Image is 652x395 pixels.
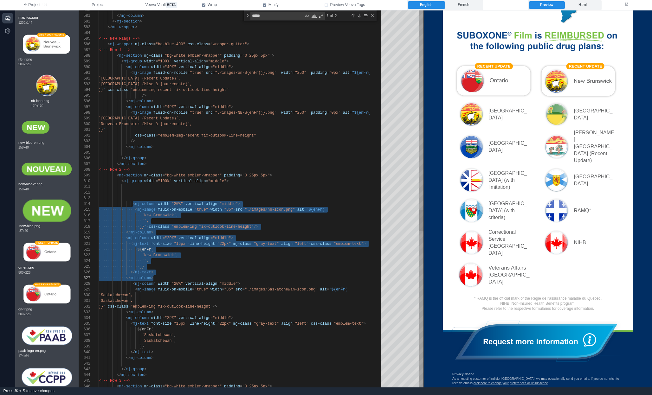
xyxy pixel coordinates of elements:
[79,213,90,218] div: 616
[297,207,304,212] span: alt
[174,59,206,64] span: vertical-align
[79,218,90,224] div: 617
[165,236,176,240] span: "29%"
[19,223,74,229] span: new-blob.png
[79,167,90,173] div: 608
[79,230,90,235] div: 619
[79,110,90,116] div: 598
[50,371,124,374] a: click here to change your preferences or unsubscribe
[110,42,133,47] span: mj-wrapper
[79,207,90,213] div: 615
[79,190,90,195] div: 612
[79,30,90,36] div: 584
[135,202,156,206] span: mj-column
[351,13,356,18] div: Previous Match (⇧Enter)
[213,65,231,69] span: "middle"
[79,99,90,104] div: 596
[208,2,217,8] span: Wrap
[158,207,192,212] span: fluid-on-mobile
[79,178,90,184] div: 610
[79,93,90,99] div: 595
[99,225,140,229] span: ··················
[79,173,90,178] div: 609
[117,19,140,24] span: mj-section
[242,54,270,58] span: "0 25px 5px"
[254,225,258,229] span: />
[163,65,165,69] span: =
[240,173,242,178] span: =
[31,104,43,108] span: 170 x 170
[178,65,210,69] span: vertical-align
[79,138,90,144] div: 603
[169,82,192,86] span: récente)`,
[34,219,61,245] img: Correctional Service Canada
[293,71,295,75] span: =
[199,225,254,229] span: fix-outlook-line-height"
[18,57,75,62] span: nb-fr.png
[233,207,236,212] span: ·
[79,53,90,59] div: 588
[156,179,158,183] span: =
[140,225,144,229] span: )}
[304,13,310,19] div: Match Case (⌥⌘C)
[149,236,151,240] span: ·
[329,71,340,75] span: "0px"
[171,202,183,206] span: "20%"
[119,187,146,213] img: RAMQ*
[318,13,324,19] div: Use Regular Expression (⌥⌘R)
[151,65,163,69] span: width
[131,111,133,115] span: <
[133,202,135,206] span: <
[151,145,153,149] span: >
[370,13,375,18] div: Close (Escape)
[270,173,272,178] span: >
[293,111,295,115] span: =
[408,1,445,9] label: English
[121,156,126,161] span: </
[144,54,163,58] span: mj-class
[79,19,90,24] div: 582
[192,207,194,212] span: =
[142,93,146,98] span: />
[329,111,340,115] span: "0px"
[144,173,163,178] span: mj-class
[79,144,90,150] div: 604
[169,122,192,126] span: récente)`,
[231,105,233,109] span: >
[151,230,153,235] span: >
[226,59,229,64] span: >
[121,179,124,183] span: <
[190,111,203,115] span: "true"
[144,225,146,229] span: "
[156,133,158,138] span: =
[343,111,350,115] span: alt
[156,207,158,212] span: ·
[206,71,213,75] span: src
[281,111,293,115] span: width
[281,71,293,75] span: width
[295,207,297,212] span: ·
[79,195,90,201] div: 613
[99,88,103,92] span: )}
[25,17,203,42] img: SUBOXONE® Film is REIMBURSED on the following public drug plans:
[18,187,29,192] span: 158 x 40
[206,179,208,183] span: =
[529,1,565,9] label: Preview
[150,197,192,204] div: RAMQ*
[119,90,146,117] img: Saskatchewan
[135,133,156,138] span: css-class
[65,159,106,180] div: [GEOGRAPHIC_DATA] (with limitation)
[128,65,149,69] span: mj-column
[251,12,304,19] textarea: Find
[79,36,90,41] div: 585
[128,236,149,240] span: mj-column
[206,59,208,64] span: =
[224,54,240,58] span: padding
[99,207,135,212] span: ················
[224,207,233,212] span: "85"
[327,111,329,115] span: =
[65,129,106,143] div: [GEOGRAPHIC_DATA]
[222,207,224,212] span: =
[79,59,90,64] div: 589
[163,173,165,178] span: =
